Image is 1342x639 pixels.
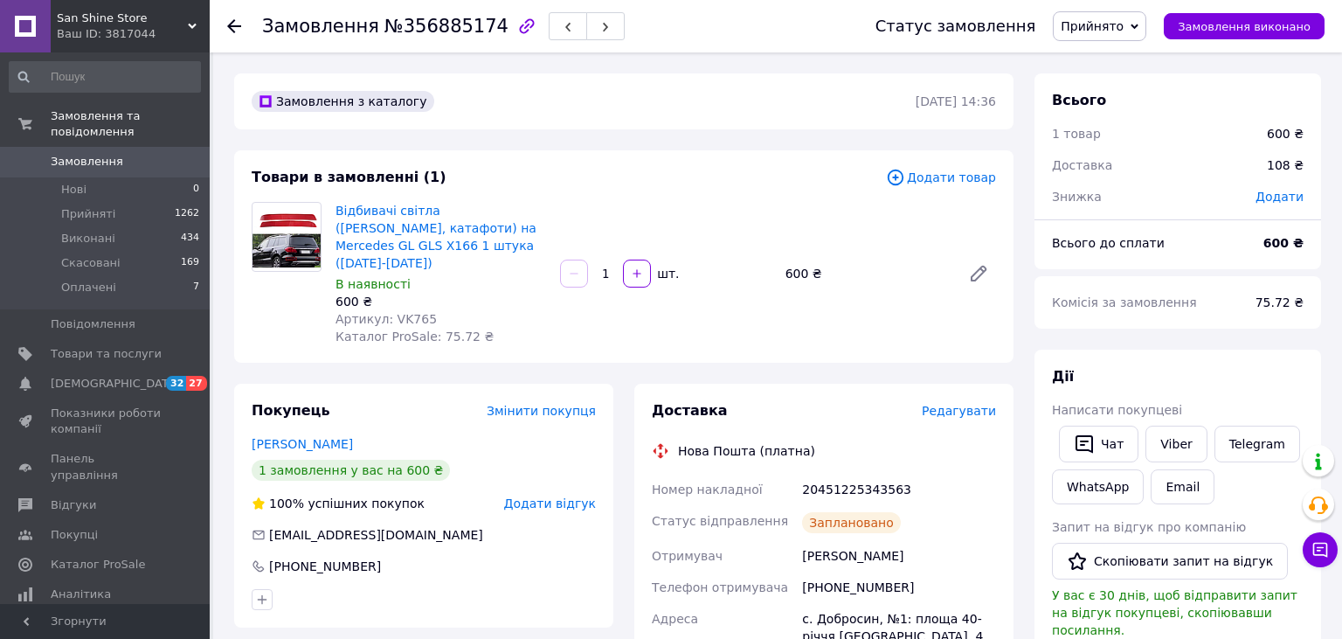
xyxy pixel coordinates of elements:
span: Нові [61,182,86,198]
span: Дії [1052,368,1074,385]
span: Запит на відгук про компанію [1052,520,1246,534]
span: Всього [1052,92,1106,108]
span: 1262 [175,206,199,222]
div: [PERSON_NAME] [799,540,1000,572]
span: Артикул: VK765 [335,312,437,326]
button: Email [1151,469,1214,504]
span: У вас є 30 днів, щоб відправити запит на відгук покупцеві, скопіювавши посилання. [1052,588,1297,637]
span: Замовлення та повідомлення [51,108,210,140]
span: [DEMOGRAPHIC_DATA] [51,376,180,392]
span: Аналітика [51,587,111,602]
div: Ваш ID: 3817044 [57,26,210,42]
div: [PHONE_NUMBER] [267,558,383,575]
div: успішних покупок [252,495,425,512]
a: Відбивачі світла ([PERSON_NAME], катафоти) на Mercedes GL GLS X166 1 штука ([DATE]-[DATE]) [335,204,536,270]
span: Покупці [51,527,98,543]
button: Замовлення виконано [1164,13,1325,39]
span: Товари в замовленні (1) [252,169,446,185]
input: Пошук [9,61,201,93]
div: шт. [653,265,681,282]
span: Адреса [652,612,698,626]
button: Чат з покупцем [1303,532,1338,567]
time: [DATE] 14:36 [916,94,996,108]
span: Номер накладної [652,483,763,497]
span: Доставка [652,402,728,419]
span: 100% [269,497,304,511]
span: Панель управління [51,451,162,483]
div: Нова Пошта (платна) [674,442,820,460]
div: Заплановано [802,512,901,533]
a: Telegram [1214,426,1300,462]
a: [PERSON_NAME] [252,437,353,451]
span: Додати [1256,190,1304,204]
b: 600 ₴ [1263,236,1304,250]
a: Viber [1145,426,1207,462]
span: Каталог ProSale [51,557,145,573]
span: Написати покупцеві [1052,403,1182,417]
span: Замовлення [51,154,123,170]
span: Відгуки [51,497,96,513]
span: 7 [193,280,199,295]
span: 0 [193,182,199,198]
div: 600 ₴ [1267,125,1304,142]
a: Редагувати [961,256,996,291]
div: [PHONE_NUMBER] [799,572,1000,603]
span: Повідомлення [51,316,135,332]
div: 1 замовлення у вас на 600 ₴ [252,460,450,481]
span: Статус відправлення [652,514,788,528]
span: Знижка [1052,190,1102,204]
span: Замовлення [262,16,379,37]
span: В наявності [335,277,411,291]
span: Додати відгук [504,497,596,511]
span: Доставка [1052,158,1112,172]
span: Додати товар [886,168,996,187]
div: 600 ₴ [335,293,546,310]
span: 169 [181,255,199,271]
span: Скасовані [61,255,121,271]
span: Комісія за замовлення [1052,295,1197,309]
button: Чат [1059,426,1138,462]
span: Прийняті [61,206,115,222]
span: Всього до сплати [1052,236,1165,250]
span: 75.72 ₴ [1256,295,1304,309]
span: 32 [166,376,186,391]
span: Редагувати [922,404,996,418]
span: №356885174 [384,16,508,37]
span: 1 товар [1052,127,1101,141]
span: Показники роботи компанії [51,406,162,437]
div: Статус замовлення [875,17,1036,35]
div: 108 ₴ [1256,146,1314,184]
span: Прийнято [1061,19,1124,33]
span: San Shine Store [57,10,188,26]
div: 600 ₴ [778,261,954,286]
button: Скопіювати запит на відгук [1052,543,1288,580]
div: 20451225343563 [799,474,1000,505]
div: Замовлення з каталогу [252,91,434,112]
span: [EMAIL_ADDRESS][DOMAIN_NAME] [269,528,483,542]
span: Телефон отримувача [652,580,788,594]
span: Отримувач [652,549,723,563]
a: WhatsApp [1052,469,1144,504]
span: 434 [181,231,199,247]
span: Покупець [252,402,330,419]
img: Відбивачі світла (габарити, катафоти) на Mercedes GL GLS X166 1 штука (2011-2018) [252,205,321,267]
span: Змінити покупця [487,404,596,418]
span: 27 [186,376,206,391]
div: Повернутися назад [227,17,241,35]
span: Замовлення виконано [1178,20,1311,33]
span: Виконані [61,231,115,247]
span: Оплачені [61,280,116,295]
span: Товари та послуги [51,346,162,362]
span: Каталог ProSale: 75.72 ₴ [335,330,494,344]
